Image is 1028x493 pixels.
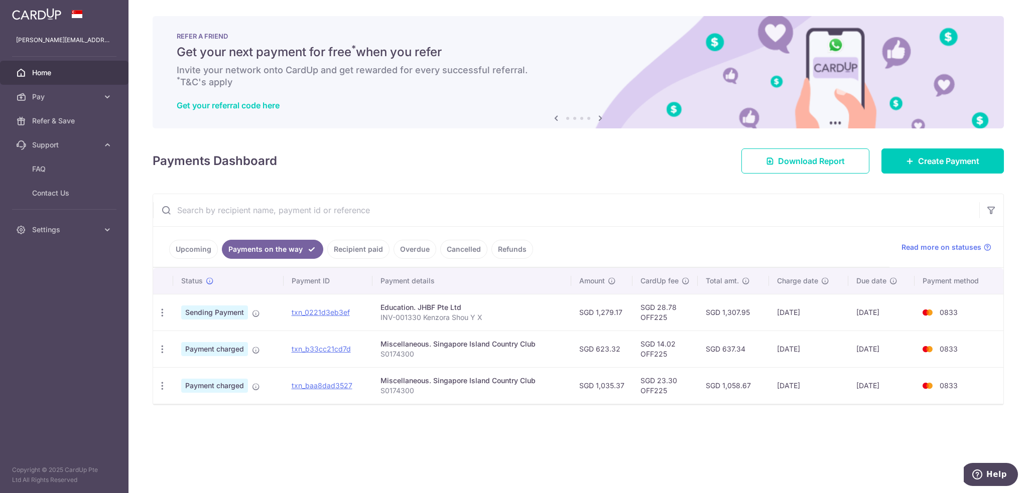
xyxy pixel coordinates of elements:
[698,294,769,331] td: SGD 1,307.95
[292,308,350,316] a: txn_0221d3eb3ef
[177,44,980,60] h5: Get your next payment for free when you refer
[778,155,845,167] span: Download Report
[32,116,98,126] span: Refer & Save
[153,194,979,226] input: Search by recipient name, payment id or reference
[177,32,980,40] p: REFER A FRIEND
[32,68,98,78] span: Home
[881,148,1004,174] a: Create Payment
[741,148,869,174] a: Download Report
[632,331,698,367] td: SGD 14.02 OFF225
[769,294,848,331] td: [DATE]
[181,276,203,286] span: Status
[640,276,679,286] span: CardUp fee
[848,331,915,367] td: [DATE]
[181,342,248,356] span: Payment charged
[380,349,563,359] p: S0174300
[571,294,632,331] td: SGD 1,279.17
[571,331,632,367] td: SGD 623.32
[380,386,563,396] p: S0174300
[177,100,280,110] a: Get your referral code here
[153,16,1004,128] img: RAF banner
[394,240,436,259] a: Overdue
[698,367,769,404] td: SGD 1,058.67
[848,294,915,331] td: [DATE]
[902,242,981,252] span: Read more on statuses
[32,164,98,174] span: FAQ
[380,339,563,349] div: Miscellaneous. Singapore Island Country Club
[918,155,979,167] span: Create Payment
[327,240,390,259] a: Recipient paid
[32,140,98,150] span: Support
[918,380,938,392] img: Bank Card
[16,35,112,45] p: [PERSON_NAME][EMAIL_ADDRESS][DOMAIN_NAME]
[32,188,98,198] span: Contact Us
[292,345,351,353] a: txn_b33cc21cd7d
[579,276,605,286] span: Amount
[372,268,571,294] th: Payment details
[856,276,886,286] span: Due date
[848,367,915,404] td: [DATE]
[769,367,848,404] td: [DATE]
[706,276,739,286] span: Total amt.
[169,240,218,259] a: Upcoming
[777,276,818,286] span: Charge date
[153,152,277,170] h4: Payments Dashboard
[292,381,352,390] a: txn_baa8dad3527
[632,294,698,331] td: SGD 28.78 OFF225
[769,331,848,367] td: [DATE]
[284,268,373,294] th: Payment ID
[491,240,533,259] a: Refunds
[181,379,248,393] span: Payment charged
[32,92,98,102] span: Pay
[177,64,980,88] h6: Invite your network onto CardUp and get rewarded for every successful referral. T&C's apply
[918,306,938,318] img: Bank Card
[222,240,323,259] a: Payments on the way
[915,268,1003,294] th: Payment method
[940,381,958,390] span: 0833
[380,376,563,386] div: Miscellaneous. Singapore Island Country Club
[632,367,698,404] td: SGD 23.30 OFF225
[380,312,563,322] p: INV-001330 Kenzora Shou Y X
[902,242,991,252] a: Read more on statuses
[964,463,1018,488] iframe: Opens a widget where you can find more information
[940,308,958,316] span: 0833
[12,8,61,20] img: CardUp
[918,343,938,355] img: Bank Card
[571,367,632,404] td: SGD 1,035.37
[380,302,563,312] div: Education. JHBF Pte Ltd
[32,225,98,235] span: Settings
[698,331,769,367] td: SGD 637.34
[940,345,958,353] span: 0833
[440,240,487,259] a: Cancelled
[181,305,248,319] span: Sending Payment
